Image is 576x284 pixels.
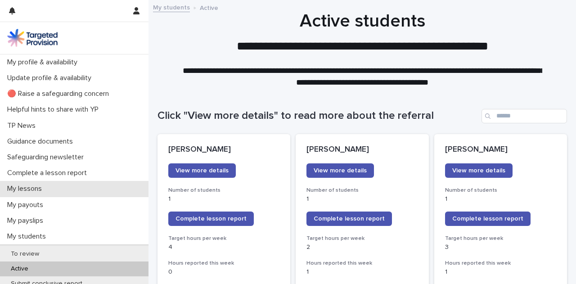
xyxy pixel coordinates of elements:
p: My payslips [4,216,50,225]
p: Safeguarding newsletter [4,153,91,162]
p: Active [200,2,218,12]
p: 0 [168,268,279,276]
h3: Number of students [306,187,418,194]
p: To review [4,250,46,258]
p: Helpful hints to share with YP [4,105,106,114]
a: Complete lesson report [168,212,254,226]
p: 🔴 Raise a safeguarding concern [4,90,116,98]
h3: Target hours per week [306,235,418,242]
h1: Click "View more details" to read more about the referral [157,109,478,122]
h3: Hours reported this week [445,260,556,267]
p: TP News [4,122,43,130]
h3: Number of students [445,187,556,194]
p: My profile & availability [4,58,85,67]
span: View more details [314,167,367,174]
p: 1 [168,195,279,203]
p: 2 [306,243,418,251]
p: [PERSON_NAME] [445,145,556,155]
p: My lessons [4,185,49,193]
h1: Active students [157,10,567,32]
h3: Target hours per week [168,235,279,242]
p: 1 [306,268,418,276]
a: View more details [445,163,513,178]
span: Complete lesson report [175,216,247,222]
p: 4 [168,243,279,251]
p: 1 [306,195,418,203]
p: 1 [445,195,556,203]
img: M5nRWzHhSzIhMunXDL62 [7,29,58,47]
input: Search [481,109,567,123]
h3: Hours reported this week [306,260,418,267]
a: Complete lesson report [306,212,392,226]
p: 1 [445,268,556,276]
p: 3 [445,243,556,251]
h3: Target hours per week [445,235,556,242]
span: Complete lesson report [452,216,523,222]
p: Active [4,265,36,273]
span: View more details [175,167,229,174]
p: [PERSON_NAME] [306,145,418,155]
p: My payouts [4,201,50,209]
a: View more details [168,163,236,178]
h3: Hours reported this week [168,260,279,267]
h3: Number of students [168,187,279,194]
p: Update profile & availability [4,74,99,82]
a: Complete lesson report [445,212,531,226]
span: Complete lesson report [314,216,385,222]
p: [PERSON_NAME] [168,145,279,155]
p: Complete a lesson report [4,169,94,177]
p: My students [4,232,53,241]
span: View more details [452,167,505,174]
a: My students [153,2,190,12]
p: Guidance documents [4,137,80,146]
a: View more details [306,163,374,178]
